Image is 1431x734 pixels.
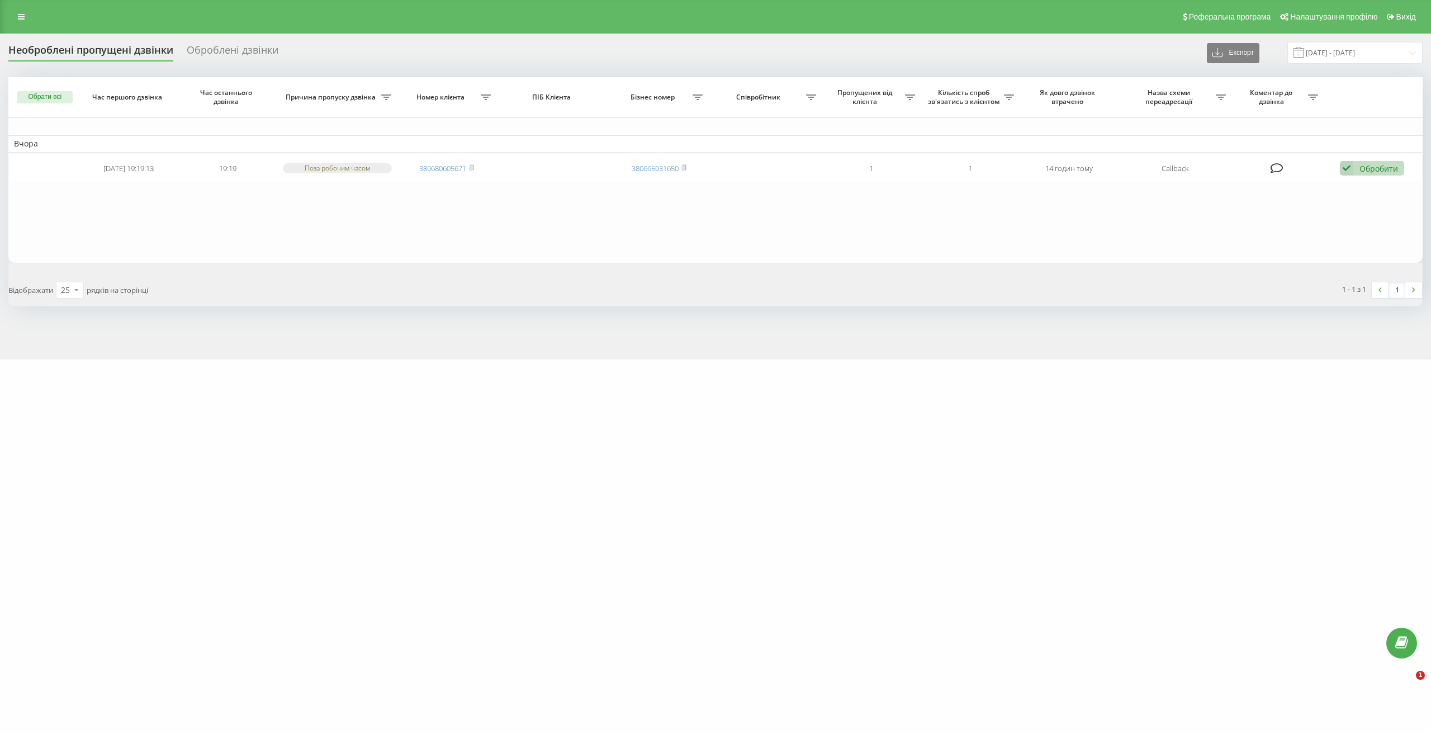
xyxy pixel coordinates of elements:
[827,88,905,106] span: Пропущених від клієнта
[419,163,466,173] a: 380680605671
[89,93,168,102] span: Час першого дзвінка
[714,93,805,102] span: Співробітник
[615,93,693,102] span: Бізнес номер
[403,93,481,102] span: Номер клієнта
[1189,12,1271,21] span: Реферальна програма
[79,155,178,182] td: [DATE] 19:19:13
[1020,155,1119,182] td: 14 годин тому
[507,93,599,102] span: ПІБ Клієнта
[17,91,73,103] button: Обрати всі
[1389,282,1405,298] a: 1
[1290,12,1377,21] span: Налаштування профілю
[87,285,148,295] span: рядків на сторінці
[8,285,53,295] span: Відображати
[188,88,267,106] span: Час останнього дзвінка
[1359,163,1398,174] div: Обробити
[926,88,1004,106] span: Кількість спроб зв'язатись з клієнтом
[1119,155,1231,182] td: Callback
[1396,12,1416,21] span: Вихід
[8,44,173,61] div: Необроблені пропущені дзвінки
[61,285,70,296] div: 25
[8,135,1423,152] td: Вчора
[822,155,921,182] td: 1
[1342,283,1366,295] div: 1 - 1 з 1
[283,93,381,102] span: Причина пропуску дзвінка
[1207,43,1259,63] button: Експорт
[283,163,392,173] div: Поза робочим часом
[178,155,277,182] td: 19:19
[187,44,278,61] div: Оброблені дзвінки
[921,155,1020,182] td: 1
[1416,671,1425,680] span: 1
[1030,88,1108,106] span: Як довго дзвінок втрачено
[1393,671,1420,698] iframe: Intercom live chat
[632,163,679,173] a: 380665031650
[1124,88,1216,106] span: Назва схеми переадресації
[1237,88,1307,106] span: Коментар до дзвінка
